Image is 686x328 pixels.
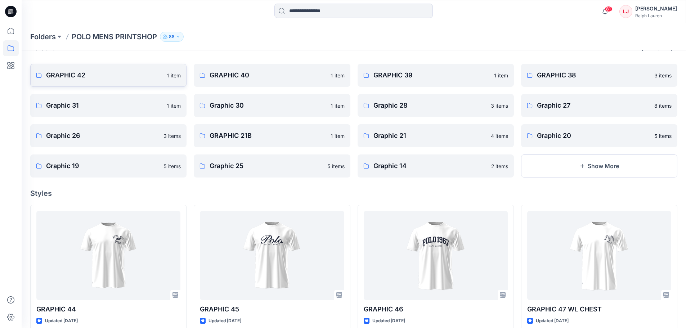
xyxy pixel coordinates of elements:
[194,94,350,117] a: Graphic 301 item
[358,64,514,87] a: GRAPHIC 391 item
[373,131,487,141] p: Graphic 21
[169,33,175,41] p: 88
[46,131,159,141] p: Graphic 26
[36,211,180,300] a: GRAPHIC 44
[327,162,345,170] p: 5 items
[46,100,162,111] p: Graphic 31
[635,13,677,18] div: Ralph Lauren
[373,161,487,171] p: Graphic 14
[163,162,181,170] p: 5 items
[30,124,187,147] a: Graphic 263 items
[494,72,508,79] p: 1 item
[30,64,187,87] a: GRAPHIC 421 item
[521,94,677,117] a: Graphic 278 items
[373,100,487,111] p: Graphic 28
[194,154,350,178] a: Graphic 255 items
[358,154,514,178] a: Graphic 142 items
[194,64,350,87] a: GRAPHIC 401 item
[537,131,650,141] p: Graphic 20
[331,102,345,109] p: 1 item
[210,100,326,111] p: Graphic 30
[654,72,672,79] p: 3 items
[491,162,508,170] p: 2 items
[331,132,345,140] p: 1 item
[30,189,677,198] h4: Styles
[373,70,490,80] p: GRAPHIC 39
[209,317,241,325] p: Updated [DATE]
[36,304,180,314] p: GRAPHIC 44
[521,154,677,178] button: Show More
[46,161,159,171] p: Graphic 19
[491,102,508,109] p: 3 items
[358,124,514,147] a: Graphic 214 items
[167,102,181,109] p: 1 item
[654,132,672,140] p: 5 items
[30,94,187,117] a: Graphic 311 item
[605,6,613,12] span: 81
[537,100,650,111] p: Graphic 27
[200,211,344,300] a: GRAPHIC 45
[358,94,514,117] a: Graphic 283 items
[521,64,677,87] a: GRAPHIC 383 items
[200,304,344,314] p: GRAPHIC 45
[210,161,323,171] p: Graphic 25
[536,317,569,325] p: Updated [DATE]
[167,72,181,79] p: 1 item
[194,124,350,147] a: GRAPHIC 21B1 item
[30,32,56,42] a: Folders
[160,32,184,42] button: 88
[527,211,671,300] a: GRAPHIC 47 WL CHEST
[372,317,405,325] p: Updated [DATE]
[210,131,326,141] p: GRAPHIC 21B
[537,70,650,80] p: GRAPHIC 38
[527,304,671,314] p: GRAPHIC 47 WL CHEST
[364,304,508,314] p: GRAPHIC 46
[635,4,677,13] div: [PERSON_NAME]
[210,70,326,80] p: GRAPHIC 40
[45,317,78,325] p: Updated [DATE]
[521,124,677,147] a: Graphic 205 items
[364,211,508,300] a: GRAPHIC 46
[30,154,187,178] a: Graphic 195 items
[46,70,162,80] p: GRAPHIC 42
[654,102,672,109] p: 8 items
[331,72,345,79] p: 1 item
[72,32,157,42] p: POLO MENS PRINTSHOP
[619,5,632,18] div: LJ
[491,132,508,140] p: 4 items
[163,132,181,140] p: 3 items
